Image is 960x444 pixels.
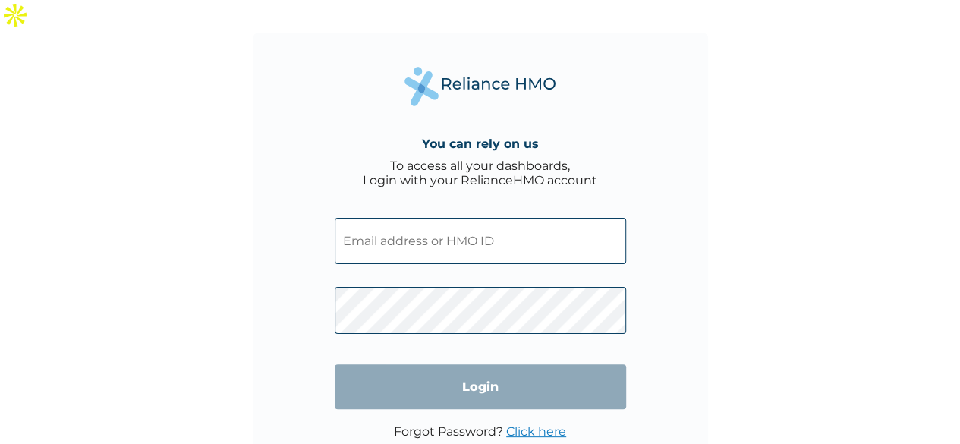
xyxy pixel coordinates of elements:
div: To access all your dashboards, Login with your RelianceHMO account [363,159,597,187]
a: Click here [506,424,566,439]
h4: You can rely on us [422,137,539,151]
img: Reliance Health's Logo [404,67,556,105]
p: Forgot Password? [394,424,566,439]
input: Email address or HMO ID [335,218,626,264]
input: Login [335,364,626,409]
